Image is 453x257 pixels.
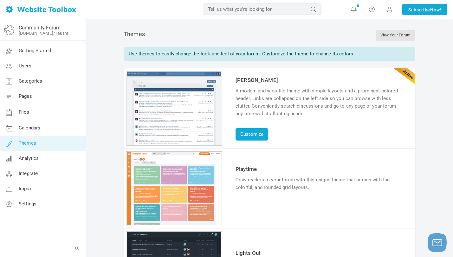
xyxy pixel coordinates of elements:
[127,72,221,145] img: angela_thumb.jpg
[430,6,441,13] span: Now!
[236,87,404,117] div: A modern and versatile theme with simple layouts and a prominent colored header. Links are collap...
[127,152,221,225] img: playtime_thumb.jpg
[127,221,221,227] a: Preview theme
[19,78,42,84] span: Categories
[19,125,40,131] span: Calendars
[236,166,257,172] a: Playtime
[402,4,447,15] a: SubscribeNow!
[19,63,31,69] span: Users
[236,176,404,191] div: Draw readers to your forum with this unique theme that comes with fun, colorful, and rounded grid...
[19,31,74,36] a: [DOMAIN_NAME]/?authtoken=c24c6d84323e91bb00bcf63614a299c4&rememberMe=1
[19,201,36,207] span: Settings
[19,48,51,53] span: Getting Started
[19,186,33,191] span: Import
[19,109,29,115] span: Files
[124,30,415,41] div: Themes
[203,3,321,15] input: Tell us what you're looking for
[234,75,406,85] td: [PERSON_NAME]
[236,250,261,256] a: Lights Out
[4,25,14,35] img: globe-icon.png
[19,171,38,176] span: Integrate
[376,30,415,41] a: View Your Forum
[127,141,221,146] a: Customize theme
[19,155,39,161] span: Analytics
[19,140,36,146] span: Themes
[19,25,61,31] a: Community Forum
[19,93,32,99] span: Pages
[236,128,268,141] a: Customize
[428,233,447,252] button: Launch chat
[124,47,415,61] div: Use themes to easily change the look and feel of your forum. Customize the theme to change its co...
